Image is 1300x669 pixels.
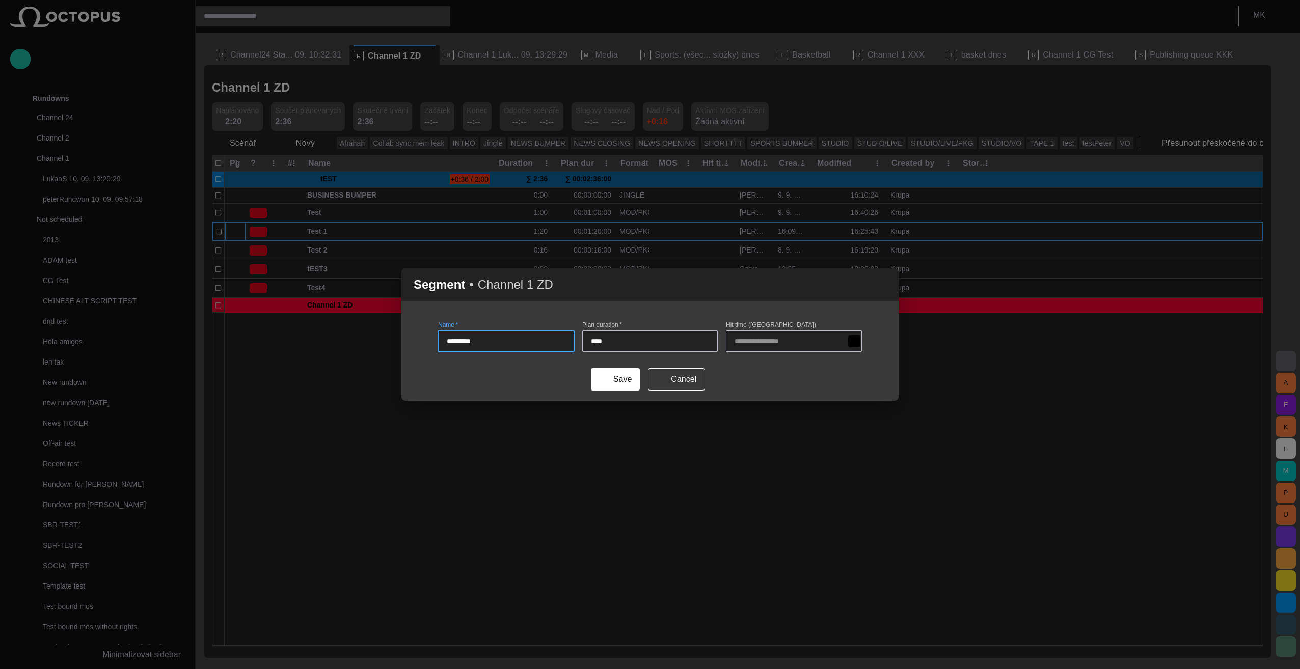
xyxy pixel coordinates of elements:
label: Name [438,320,458,329]
div: Segment [401,268,899,301]
label: Plan duration [582,320,622,329]
h3: • [469,277,473,292]
h3: Channel 1 ZD [478,277,553,292]
button: Cancel [648,368,705,391]
label: Hit time ([GEOGRAPHIC_DATA]) [726,320,816,329]
h2: Segment [414,277,465,292]
button: Save [591,368,640,391]
div: Segment [401,268,899,401]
